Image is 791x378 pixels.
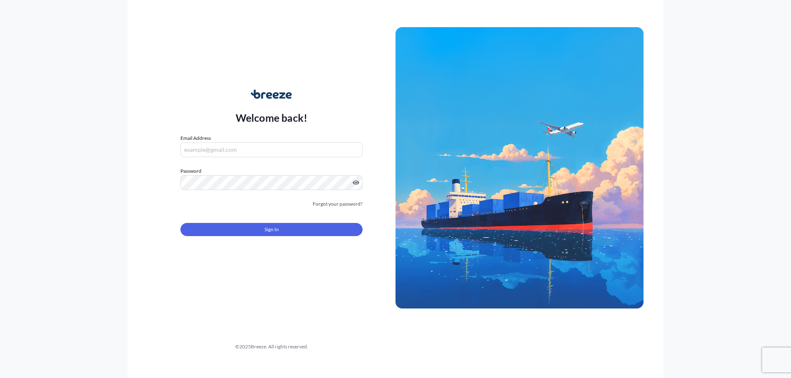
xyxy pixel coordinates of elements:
[147,343,395,351] div: © 2025 Breeze. All rights reserved.
[236,111,308,124] p: Welcome back!
[180,142,363,157] input: example@gmail.com
[353,179,359,186] button: Show password
[313,200,363,208] a: Forgot your password?
[180,167,363,175] label: Password
[395,27,644,308] img: Ship illustration
[180,134,211,142] label: Email Address
[264,225,279,234] span: Sign In
[180,223,363,236] button: Sign In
